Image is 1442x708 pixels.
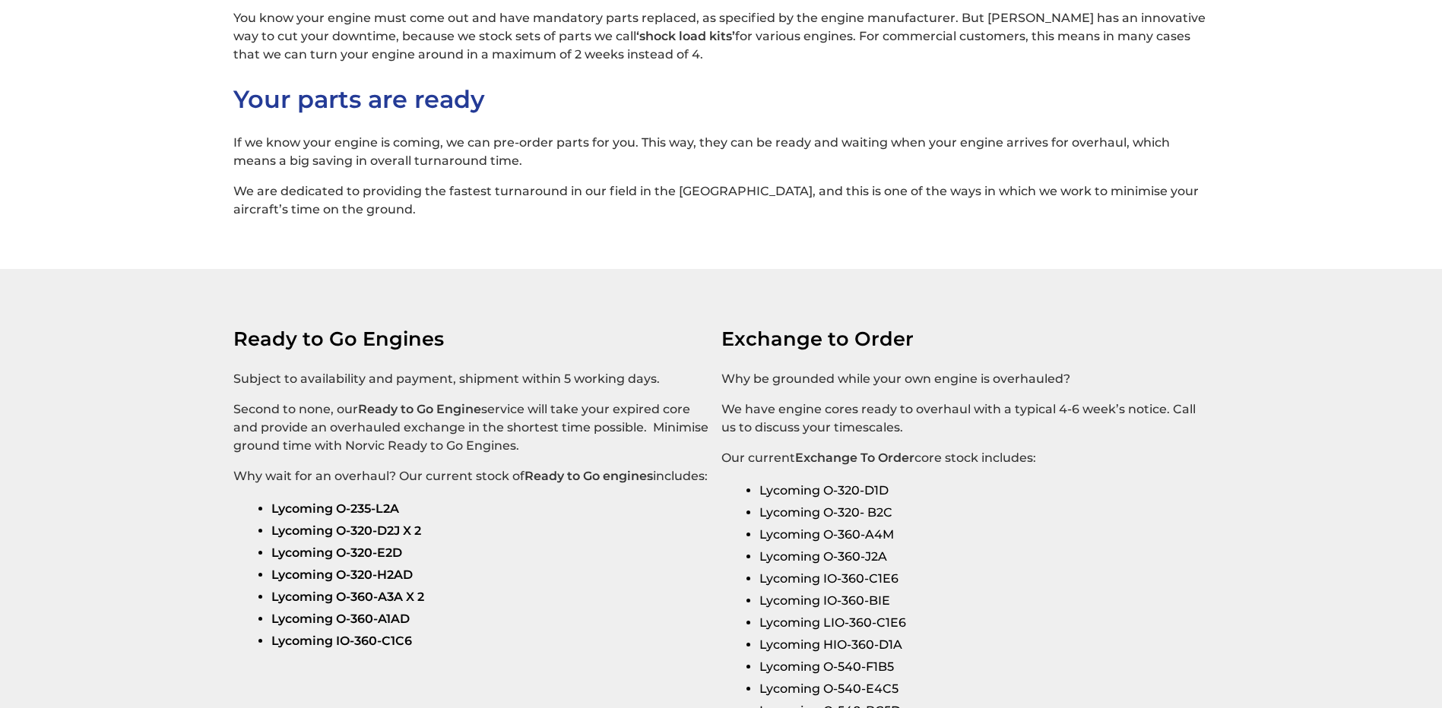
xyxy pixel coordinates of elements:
li: Lycoming O-360-J2A [759,545,1198,567]
strong: Lycoming O-320-H2AD [271,567,413,582]
p: You know your engine must come out and have mandatory parts replaced, as specified by the engine ... [233,9,1209,64]
p: Why be grounded while your own engine is overhauled? [721,370,1198,388]
p: Why wait for an overhaul? Our current stock of includes: [233,467,710,485]
li: Lycoming O-540-E4C5 [759,678,1198,700]
strong: Lycoming O-320-E2D [271,545,402,560]
span: Your parts are ready [233,84,485,114]
p: We have engine cores ready to overhaul with a typical 4-6 week’s notice. Call us to discuss your ... [721,400,1198,437]
strong: ‘shock load kits’ [636,29,735,43]
li: Lycoming O-360-A4M [759,523,1198,545]
strong: Lycoming O-235-L2A [271,501,399,516]
li: Lycoming O-320-D1D [759,479,1198,501]
b: Ready to Go engines [525,469,653,483]
span: Exchange to Order [721,327,914,350]
span: Ready to Go Engines [233,327,444,350]
li: Lycoming LIO-360-C1E6 [759,612,1198,634]
li: Lycoming HIO-360-D1A [759,634,1198,656]
strong: Lycoming O-360-A3A X 2 [271,589,424,604]
strong: Exchange To Order [795,450,914,465]
p: Our current core stock includes: [721,449,1198,467]
strong: Lycoming O-360-A1AD [271,612,410,626]
li: Lycoming O-540-F1B5 [759,656,1198,678]
p: Subject to availability and payment, shipment within 5 working days. [233,370,710,388]
p: We are dedicated to providing the fastest turnaround in our field in the [GEOGRAPHIC_DATA], and t... [233,182,1209,219]
li: Lycoming IO-360-C1E6 [759,567,1198,589]
li: Lycoming IO-360-BIE [759,589,1198,612]
strong: Lycoming IO-360-C1C6 [271,634,412,648]
strong: Lycoming O-320-D2J X 2 [271,523,421,538]
p: If we know your engine is coming, we can pre-order parts for you. This way, they can be ready and... [233,134,1209,170]
p: Second to none, our service will take your expired core and provide an overhauled exchange in the... [233,400,710,455]
li: Lycoming O-320- B2C [759,501,1198,523]
strong: Ready to Go Engine [358,402,481,416]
